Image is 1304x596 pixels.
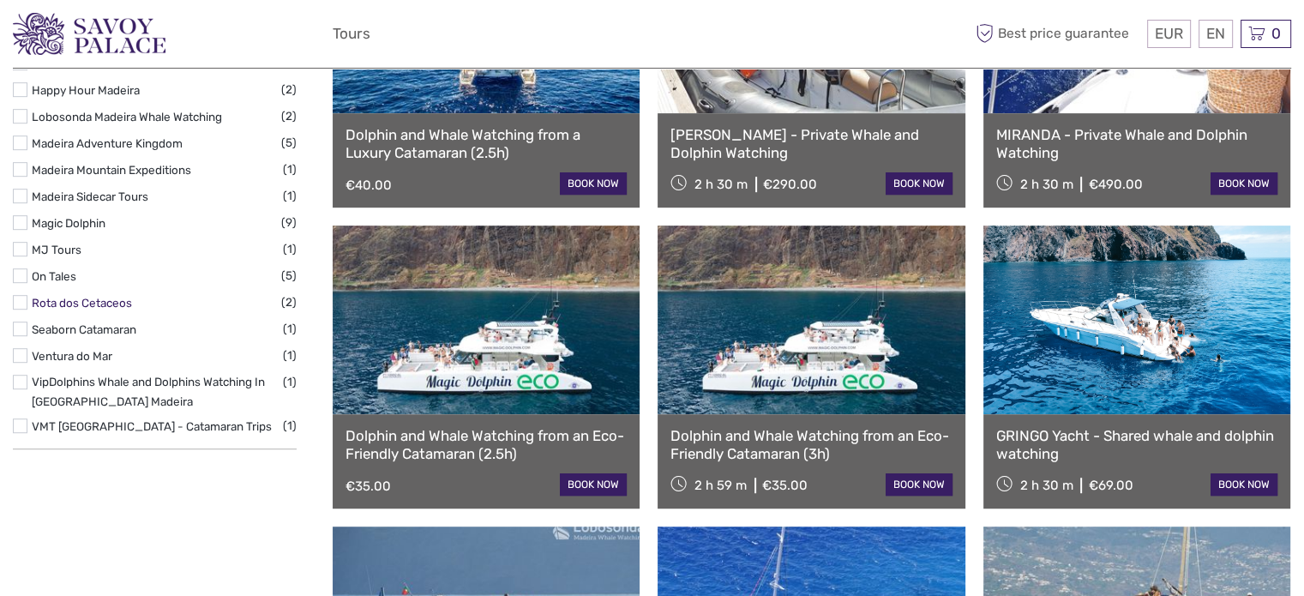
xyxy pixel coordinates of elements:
[1211,473,1277,496] a: book now
[32,375,265,408] a: VipDolphins Whale and Dolphins Watching In [GEOGRAPHIC_DATA] Madeira
[197,27,218,47] button: Open LiveChat chat widget
[560,473,627,496] a: book now
[886,172,952,195] a: book now
[32,349,112,363] a: Ventura do Mar
[694,478,747,493] span: 2 h 59 m
[32,243,81,256] a: MJ Tours
[763,177,817,192] div: €290.00
[762,478,808,493] div: €35.00
[560,172,627,195] a: book now
[670,126,952,161] a: [PERSON_NAME] - Private Whale and Dolphin Watching
[281,106,297,126] span: (2)
[32,419,272,433] a: VMT [GEOGRAPHIC_DATA] - Catamaran Trips
[281,213,297,232] span: (9)
[281,266,297,286] span: (5)
[281,133,297,153] span: (5)
[32,322,136,336] a: Seaborn Catamaran
[283,319,297,339] span: (1)
[32,216,105,230] a: Magic Dolphin
[32,163,191,177] a: Madeira Mountain Expeditions
[1088,177,1142,192] div: €490.00
[283,372,297,392] span: (1)
[283,186,297,206] span: (1)
[32,296,132,310] a: Rota dos Cetaceos
[32,83,140,97] a: Happy Hour Madeira
[346,126,627,161] a: Dolphin and Whale Watching from a Luxury Catamaran (2.5h)
[346,479,391,494] div: €35.00
[32,190,148,203] a: Madeira Sidecar Tours
[283,416,297,436] span: (1)
[283,239,297,259] span: (1)
[1088,478,1133,493] div: €69.00
[971,20,1143,48] span: Best price guarantee
[281,80,297,99] span: (2)
[1019,478,1073,493] span: 2 h 30 m
[694,177,748,192] span: 2 h 30 m
[1155,25,1183,42] span: EUR
[333,21,370,46] a: Tours
[32,136,183,150] a: Madeira Adventure Kingdom
[886,473,952,496] a: book now
[13,13,165,55] img: 3279-876b4492-ee62-4c61-8ef8-acb0a8f63b96_logo_small.png
[1211,172,1277,195] a: book now
[670,427,952,462] a: Dolphin and Whale Watching from an Eco-Friendly Catamaran (3h)
[24,30,194,44] p: We're away right now. Please check back later!
[996,126,1277,161] a: MIRANDA - Private Whale and Dolphin Watching
[281,292,297,312] span: (2)
[1019,177,1073,192] span: 2 h 30 m
[32,269,76,283] a: On Tales
[32,110,222,123] a: Lobosonda Madeira Whale Watching
[346,427,627,462] a: Dolphin and Whale Watching from an Eco-Friendly Catamaran (2.5h)
[283,160,297,179] span: (1)
[346,178,392,193] div: €40.00
[1199,20,1233,48] div: EN
[1269,25,1283,42] span: 0
[283,346,297,365] span: (1)
[996,427,1277,462] a: GRINGO Yacht - Shared whale and dolphin watching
